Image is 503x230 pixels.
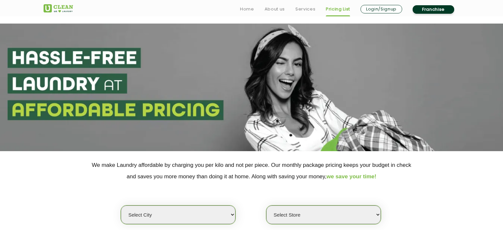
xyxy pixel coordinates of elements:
[326,173,376,180] span: we save your time!
[326,5,350,13] a: Pricing List
[295,5,315,13] a: Services
[361,5,402,13] a: Login/Signup
[240,5,254,13] a: Home
[413,5,454,14] a: Franchise
[44,4,73,12] img: UClean Laundry and Dry Cleaning
[265,5,285,13] a: About us
[44,159,459,182] p: We make Laundry affordable by charging you per kilo and not per piece. Our monthly package pricin...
